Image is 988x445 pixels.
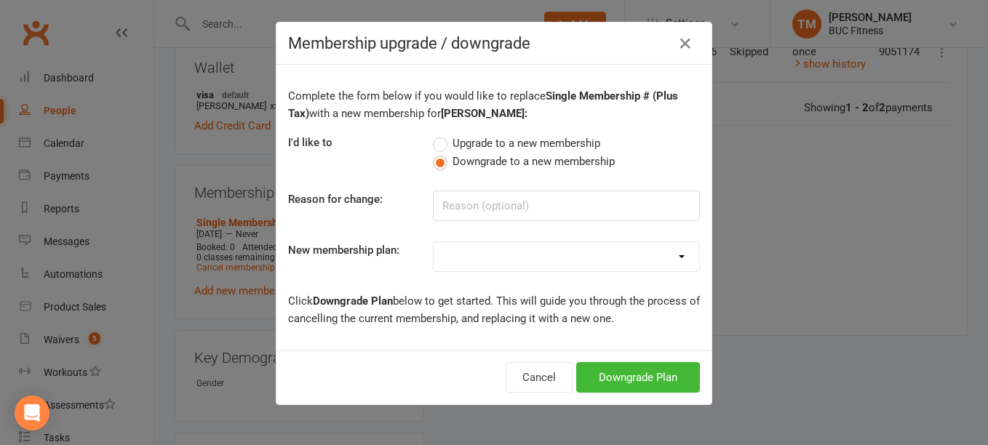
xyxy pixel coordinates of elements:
p: Complete the form below if you would like to replace with a new membership for [288,87,700,122]
button: Downgrade Plan [576,362,700,393]
span: Upgrade to a new membership [453,135,600,150]
button: Cancel [506,362,573,393]
input: Reason (optional) [433,191,700,221]
span: Downgrade to a new membership [453,153,615,168]
label: Reason for change: [288,191,383,208]
h4: Membership upgrade / downgrade [288,34,700,52]
b: Downgrade Plan [313,294,393,308]
p: Click below to get started. This will guide you through the process of cancelling the current mem... [288,292,700,327]
label: New membership plan: [288,241,399,259]
button: Close [674,32,697,55]
div: Open Intercom Messenger [15,396,49,430]
label: I'd like to [288,134,332,151]
b: [PERSON_NAME]: [441,107,527,120]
